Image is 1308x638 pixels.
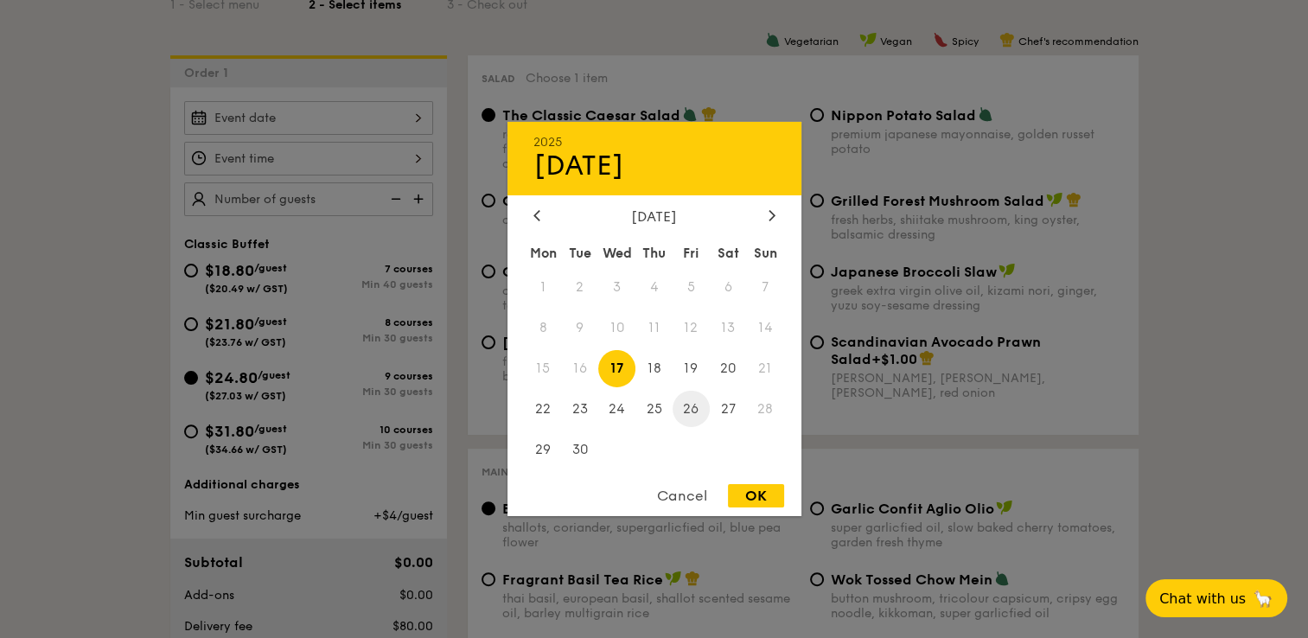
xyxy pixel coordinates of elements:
[1253,589,1273,609] span: 🦙
[710,269,747,306] span: 6
[598,390,635,427] span: 24
[747,309,784,347] span: 14
[635,309,673,347] span: 11
[635,269,673,306] span: 4
[710,350,747,387] span: 20
[533,135,775,150] div: 2025
[561,238,598,269] div: Tue
[747,390,784,427] span: 28
[533,208,775,225] div: [DATE]
[710,238,747,269] div: Sat
[710,309,747,347] span: 13
[598,238,635,269] div: Wed
[635,350,673,387] span: 18
[673,238,710,269] div: Fri
[598,309,635,347] span: 10
[561,390,598,427] span: 23
[635,238,673,269] div: Thu
[561,309,598,347] span: 9
[728,484,784,507] div: OK
[1159,590,1246,607] span: Chat with us
[525,269,562,306] span: 1
[1145,579,1287,617] button: Chat with us🦙
[635,390,673,427] span: 25
[673,350,710,387] span: 19
[561,431,598,468] span: 30
[710,390,747,427] span: 27
[533,150,775,182] div: [DATE]
[640,484,724,507] div: Cancel
[561,350,598,387] span: 16
[525,238,562,269] div: Mon
[673,390,710,427] span: 26
[598,269,635,306] span: 3
[598,350,635,387] span: 17
[561,269,598,306] span: 2
[747,238,784,269] div: Sun
[673,309,710,347] span: 12
[747,269,784,306] span: 7
[747,350,784,387] span: 21
[525,431,562,468] span: 29
[525,309,562,347] span: 8
[673,269,710,306] span: 5
[525,350,562,387] span: 15
[525,390,562,427] span: 22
